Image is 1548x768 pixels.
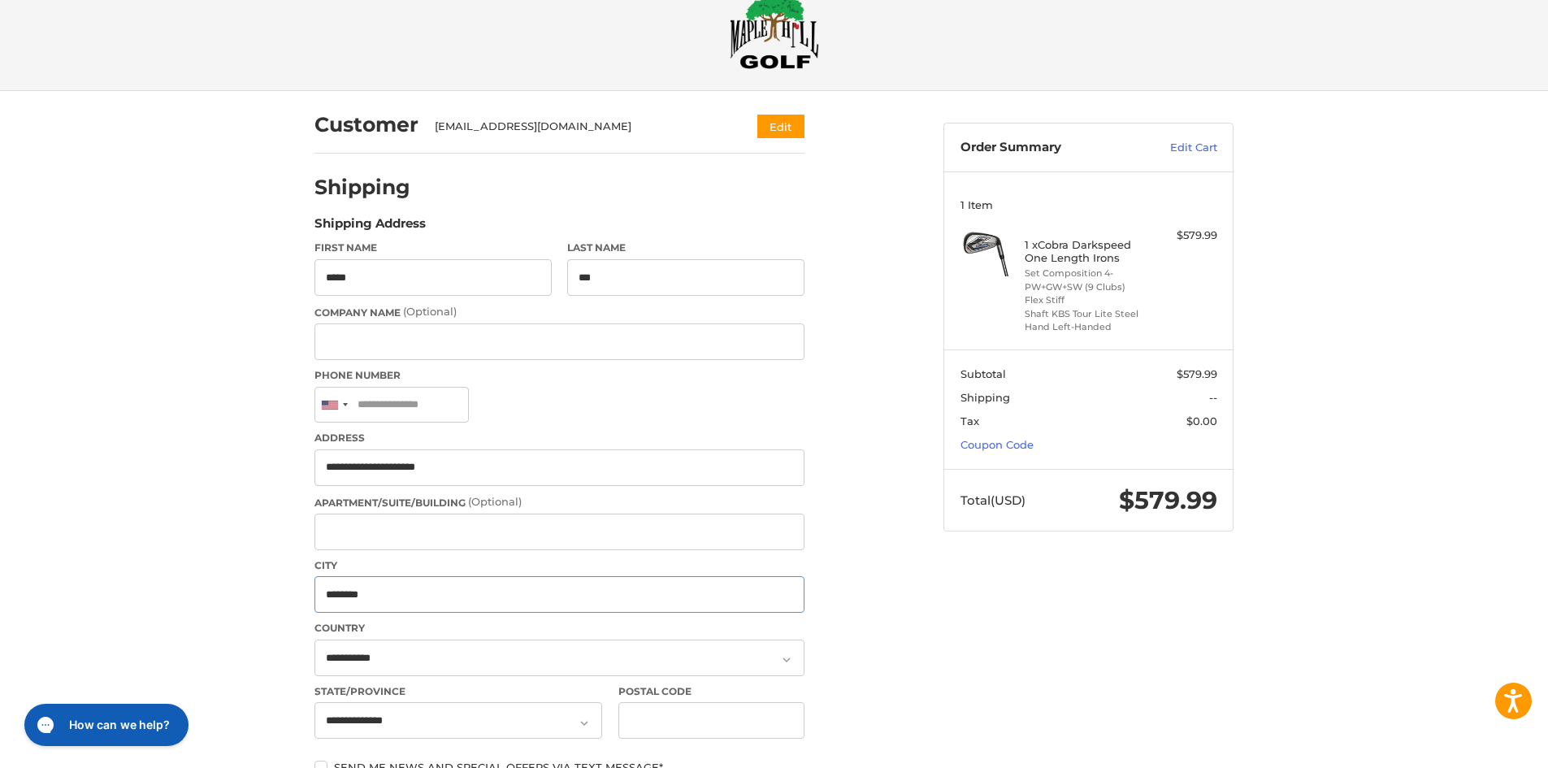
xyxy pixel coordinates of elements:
[314,494,804,510] label: Apartment/Suite/Building
[314,241,552,255] label: First Name
[314,112,418,137] h2: Customer
[960,140,1135,156] h3: Order Summary
[960,391,1010,404] span: Shipping
[960,367,1006,380] span: Subtotal
[1135,140,1217,156] a: Edit Cart
[960,492,1025,508] span: Total (USD)
[1025,238,1149,265] h4: 1 x Cobra Darkspeed One Length Irons
[314,304,804,320] label: Company Name
[314,431,804,445] label: Address
[960,198,1217,211] h3: 1 Item
[468,495,522,508] small: (Optional)
[314,368,804,383] label: Phone Number
[435,119,726,135] div: [EMAIL_ADDRESS][DOMAIN_NAME]
[1025,293,1149,307] li: Flex Stiff
[1186,414,1217,427] span: $0.00
[757,115,804,138] button: Edit
[1025,320,1149,334] li: Hand Left-Handed
[567,241,804,255] label: Last Name
[1025,267,1149,293] li: Set Composition 4-PW+GW+SW (9 Clubs)
[1209,391,1217,404] span: --
[618,684,805,699] label: Postal Code
[403,305,457,318] small: (Optional)
[314,684,602,699] label: State/Province
[1025,307,1149,321] li: Shaft KBS Tour Lite Steel
[314,215,426,241] legend: Shipping Address
[16,698,193,752] iframe: Gorgias live chat messenger
[1177,367,1217,380] span: $579.99
[1119,485,1217,515] span: $579.99
[314,175,410,200] h2: Shipping
[314,558,804,573] label: City
[960,438,1034,451] a: Coupon Code
[1153,228,1217,244] div: $579.99
[315,388,353,423] div: United States: +1
[960,414,979,427] span: Tax
[314,621,804,636] label: Country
